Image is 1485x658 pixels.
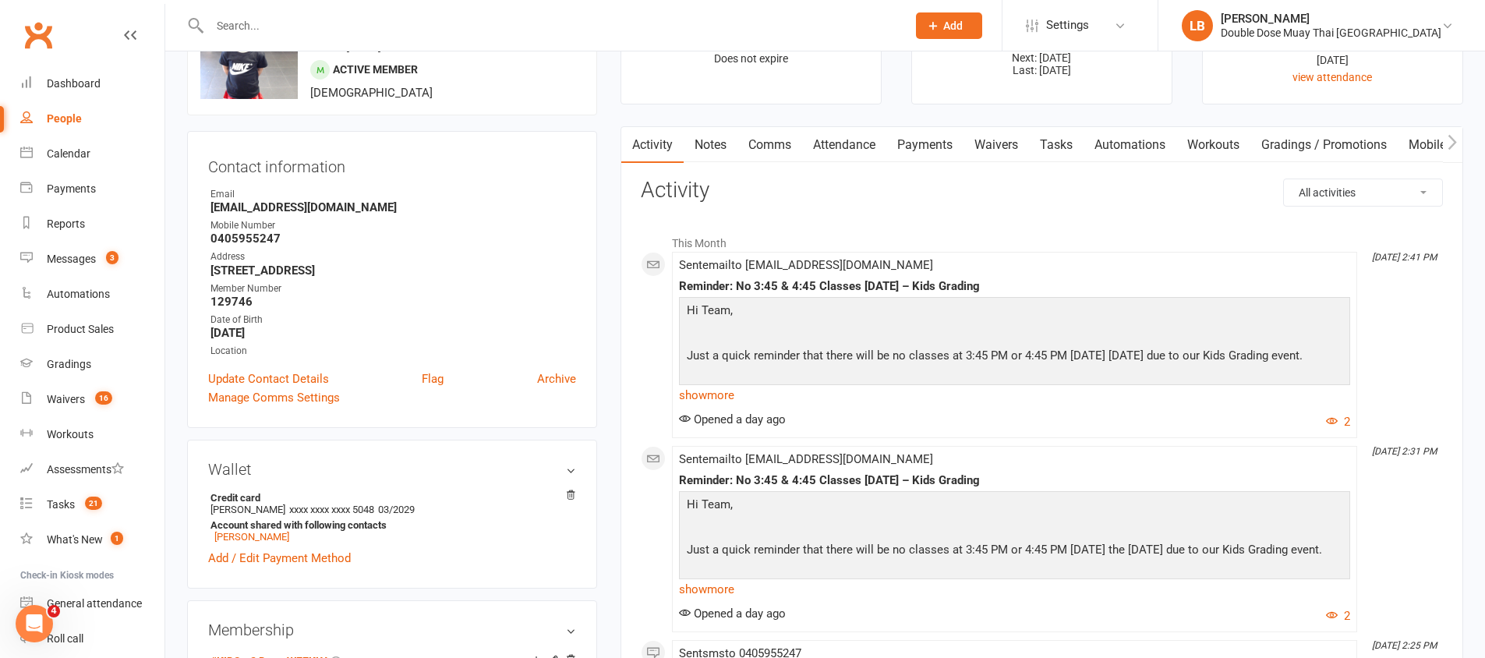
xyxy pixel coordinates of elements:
[1326,412,1350,431] button: 2
[210,232,576,246] strong: 0405955247
[47,288,110,300] div: Automations
[210,492,568,504] strong: Credit card
[210,295,576,309] strong: 129746
[208,549,351,568] a: Add / Edit Payment Method
[963,127,1029,163] a: Waivers
[210,326,576,340] strong: [DATE]
[208,388,340,407] a: Manage Comms Settings
[95,391,112,405] span: 16
[47,323,114,335] div: Product Sales
[20,417,164,452] a: Workouts
[289,504,374,515] span: xxxx xxxx xxxx 5048
[16,605,53,642] iframe: Intercom live chat
[210,313,576,327] div: Date of Birth
[20,66,164,101] a: Dashboard
[1372,640,1437,651] i: [DATE] 2:25 PM
[47,77,101,90] div: Dashboard
[111,532,123,545] span: 1
[85,497,102,510] span: 21
[20,136,164,172] a: Calendar
[47,112,82,125] div: People
[679,474,1350,487] div: Reminder: No 3:45 & 4:45 Classes [DATE] – Kids Grading
[916,12,982,39] button: Add
[210,519,568,531] strong: Account shared with following contacts
[1221,12,1441,26] div: [PERSON_NAME]
[208,490,576,545] li: [PERSON_NAME]
[1217,51,1448,69] div: [DATE]
[1182,10,1213,41] div: LB
[378,504,415,515] span: 03/2029
[20,522,164,557] a: What's New1
[1176,127,1250,163] a: Workouts
[19,16,58,55] a: Clubworx
[1372,252,1437,263] i: [DATE] 2:41 PM
[208,461,576,478] h3: Wallet
[208,621,576,639] h3: Membership
[47,218,85,230] div: Reports
[210,200,576,214] strong: [EMAIL_ADDRESS][DOMAIN_NAME]
[683,495,1346,518] p: Hi Team,
[210,264,576,278] strong: [STREET_ADDRESS]
[641,227,1443,252] li: This Month
[47,182,96,195] div: Payments
[47,358,91,370] div: Gradings
[20,312,164,347] a: Product Sales
[208,370,329,388] a: Update Contact Details
[20,242,164,277] a: Messages 3
[683,346,1346,369] p: Just a quick reminder that there will be no classes at 3:45 PM or 4:45 PM [DATE] [DATE] due to ou...
[714,52,788,65] span: Does not expire
[20,101,164,136] a: People
[683,540,1346,563] p: Just a quick reminder that there will be no classes at 3:45 PM or 4:45 PM [DATE] the [DATE] due t...
[47,463,124,476] div: Assessments
[679,280,1350,293] div: Reminder: No 3:45 & 4:45 Classes [DATE] – Kids Grading
[47,147,90,160] div: Calendar
[47,428,94,440] div: Workouts
[679,258,933,272] span: Sent email to [EMAIL_ADDRESS][DOMAIN_NAME]
[210,281,576,296] div: Member Number
[20,487,164,522] a: Tasks 21
[1029,127,1084,163] a: Tasks
[20,382,164,417] a: Waivers 16
[679,384,1350,406] a: show more
[214,531,289,543] a: [PERSON_NAME]
[926,51,1158,76] p: Next: [DATE] Last: [DATE]
[886,127,963,163] a: Payments
[47,597,142,610] div: General attendance
[1398,127,1482,163] a: Mobile App
[210,187,576,202] div: Email
[621,127,684,163] a: Activity
[47,533,103,546] div: What's New
[1084,127,1176,163] a: Automations
[210,344,576,359] div: Location
[205,15,896,37] input: Search...
[333,63,418,76] span: Active member
[641,179,1443,203] h3: Activity
[422,370,444,388] a: Flag
[310,86,433,100] span: [DEMOGRAPHIC_DATA]
[737,127,802,163] a: Comms
[802,127,886,163] a: Attendance
[1221,26,1441,40] div: Double Dose Muay Thai [GEOGRAPHIC_DATA]
[47,253,96,265] div: Messages
[1046,8,1089,43] span: Settings
[20,277,164,312] a: Automations
[679,607,786,621] span: Opened a day ago
[210,218,576,233] div: Mobile Number
[1250,127,1398,163] a: Gradings / Promotions
[679,452,933,466] span: Sent email to [EMAIL_ADDRESS][DOMAIN_NAME]
[210,249,576,264] div: Address
[1292,71,1372,83] a: view attendance
[20,347,164,382] a: Gradings
[537,370,576,388] a: Archive
[47,393,85,405] div: Waivers
[683,301,1346,324] p: Hi Team,
[679,578,1350,600] a: show more
[20,172,164,207] a: Payments
[106,251,118,264] span: 3
[20,586,164,621] a: General attendance kiosk mode
[208,152,576,175] h3: Contact information
[48,605,60,617] span: 4
[47,498,75,511] div: Tasks
[943,19,963,32] span: Add
[1372,446,1437,457] i: [DATE] 2:31 PM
